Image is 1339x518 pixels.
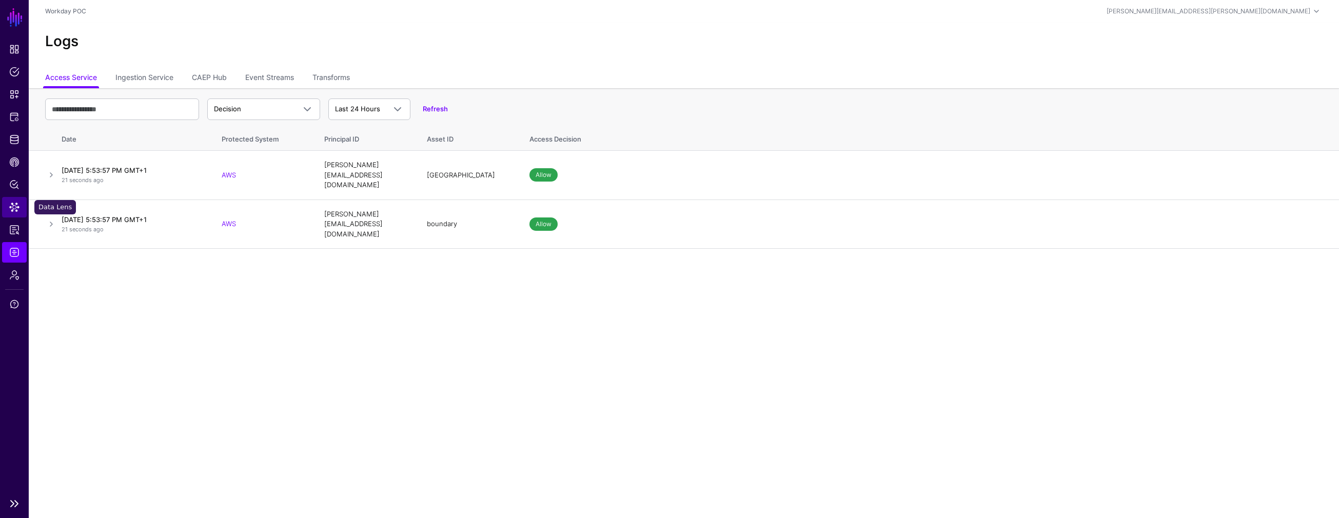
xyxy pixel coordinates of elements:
[2,152,27,172] a: CAEP Hub
[2,62,27,82] a: Policies
[62,166,201,175] h4: [DATE] 5:53:57 PM GMT+1
[9,134,19,145] span: Identity Data Fabric
[2,39,27,59] a: Dashboard
[9,247,19,257] span: Logs
[45,69,97,88] a: Access Service
[9,112,19,122] span: Protected Systems
[9,225,19,235] span: Access Reporting
[62,225,201,234] p: 21 seconds ago
[2,220,27,240] a: Access Reporting
[9,299,19,309] span: Support
[2,265,27,285] a: Admin
[9,44,19,54] span: Dashboard
[9,270,19,280] span: Admin
[529,217,558,231] span: Allow
[529,168,558,182] span: Allow
[211,124,314,151] th: Protected System
[2,129,27,150] a: Identity Data Fabric
[222,171,236,179] a: AWS
[214,105,241,113] span: Decision
[1107,7,1310,16] div: [PERSON_NAME][EMAIL_ADDRESS][PERSON_NAME][DOMAIN_NAME]
[45,33,1323,50] h2: Logs
[2,84,27,105] a: Snippets
[9,157,19,167] span: CAEP Hub
[57,124,211,151] th: Date
[519,124,1339,151] th: Access Decision
[423,105,448,113] a: Refresh
[6,6,24,29] a: SGNL
[335,105,380,113] span: Last 24 Hours
[245,69,294,88] a: Event Streams
[9,202,19,212] span: Data Lens
[9,67,19,77] span: Policies
[192,69,227,88] a: CAEP Hub
[2,174,27,195] a: Policy Lens
[222,220,236,228] a: AWS
[62,176,201,185] p: 21 seconds ago
[62,215,201,224] h4: [DATE] 5:53:57 PM GMT+1
[312,69,350,88] a: Transforms
[314,200,417,249] td: [PERSON_NAME][EMAIL_ADDRESS][DOMAIN_NAME]
[34,200,76,214] div: Data Lens
[2,107,27,127] a: Protected Systems
[9,89,19,99] span: Snippets
[314,151,417,200] td: [PERSON_NAME][EMAIL_ADDRESS][DOMAIN_NAME]
[9,180,19,190] span: Policy Lens
[115,69,173,88] a: Ingestion Service
[417,200,519,249] td: boundary
[314,124,417,151] th: Principal ID
[2,197,27,217] a: Data Lens
[417,151,519,200] td: [GEOGRAPHIC_DATA]
[2,242,27,263] a: Logs
[45,7,86,15] a: Workday POC
[417,124,519,151] th: Asset ID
